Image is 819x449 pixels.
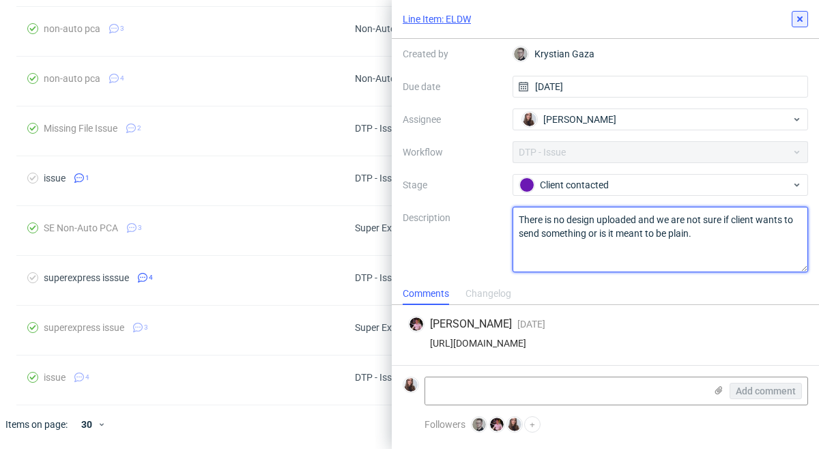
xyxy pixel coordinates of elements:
div: Super Express PCA - German [355,322,476,333]
label: Assignee [403,111,502,128]
div: Comments [403,283,449,305]
label: Stage [403,177,502,193]
div: issue [44,372,66,383]
label: Created by [403,46,502,62]
div: SE Non-Auto PCA [44,222,118,233]
button: + [524,416,541,433]
div: 30 [73,415,98,434]
span: [PERSON_NAME] [543,113,616,126]
a: Line Item: ELDW [403,12,471,26]
span: 4 [120,73,124,84]
span: 1 [85,173,89,184]
div: superexpress isssue [44,272,129,283]
img: Sandra Beśka [508,418,521,431]
span: 3 [120,23,124,34]
div: Non-Auto PCA - Polish [355,23,449,34]
span: Followers [425,419,465,430]
div: Super Express PCA - English [355,222,473,233]
span: 4 [85,372,89,383]
img: Aleks Ziemkowski [409,317,423,331]
span: [PERSON_NAME] [430,317,512,332]
label: Due date [403,78,502,95]
div: non-auto pca [44,73,100,84]
span: Items on page: [5,418,68,431]
div: DTP - Issue [355,173,402,184]
img: Krystian Gaza [514,47,528,61]
span: 3 [144,322,148,333]
div: Missing File Issue [44,123,117,134]
img: Aleks Ziemkowski [490,418,504,431]
div: [URL][DOMAIN_NAME] [408,338,803,349]
div: Changelog [465,283,511,305]
div: Client contacted [519,177,791,192]
div: issue [44,173,66,184]
div: DTP - Issue [355,372,402,383]
div: DTP - Issue [355,123,402,134]
img: Sandra Beśka [404,378,418,392]
div: superexpress issue [44,322,124,333]
img: Sandra Beśka [523,113,536,126]
span: 4 [149,272,153,283]
div: Non-Auto PCA - Polish [355,73,449,84]
span: 2 [137,123,141,134]
textarea: There is no design uploaded and we are not sure if client wants to send something or is it meant ... [513,207,809,272]
span: [DATE] [517,319,545,330]
img: Krystian Gaza [472,418,486,431]
div: DTP - Issue [355,272,402,283]
div: Krystian Gaza [513,43,809,65]
label: Workflow [403,144,502,160]
div: non-auto pca [44,23,100,34]
span: 3 [138,222,142,233]
label: Description [403,209,502,270]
